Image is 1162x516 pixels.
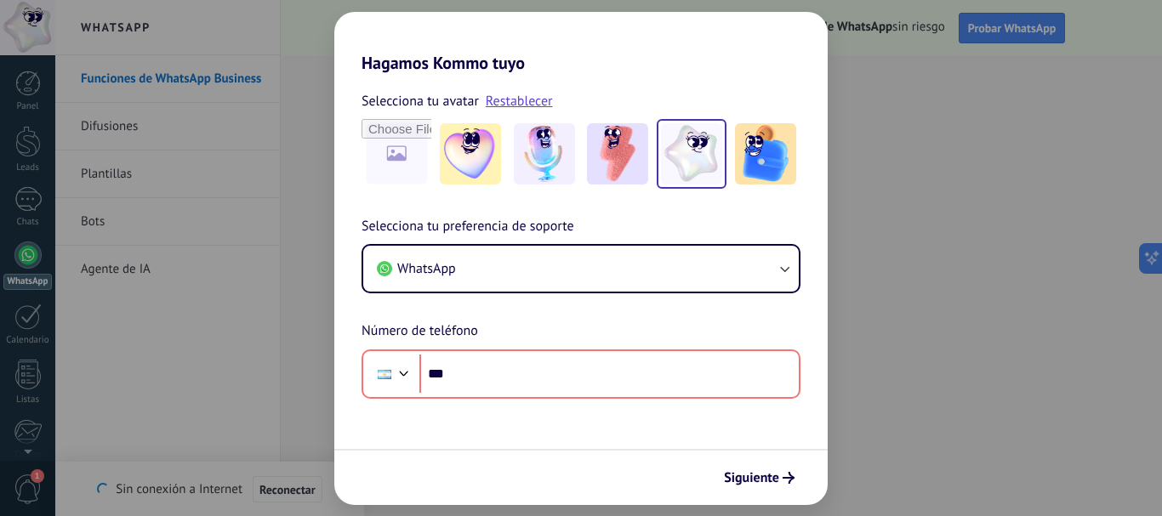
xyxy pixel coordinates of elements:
[363,246,799,292] button: WhatsApp
[486,93,553,110] a: Restablecer
[716,463,802,492] button: Siguiente
[362,90,479,112] span: Selecciona tu avatar
[362,216,574,238] span: Selecciona tu preferencia de soporte
[724,472,779,484] span: Siguiente
[735,123,796,184] img: -5.jpeg
[514,123,575,184] img: -2.jpeg
[440,123,501,184] img: -1.jpeg
[334,12,828,73] h2: Hagamos Kommo tuyo
[661,123,722,184] img: -4.jpeg
[362,320,478,343] span: Número de teléfono
[368,356,401,392] div: Argentina: + 54
[397,260,456,277] span: WhatsApp
[587,123,648,184] img: -3.jpeg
